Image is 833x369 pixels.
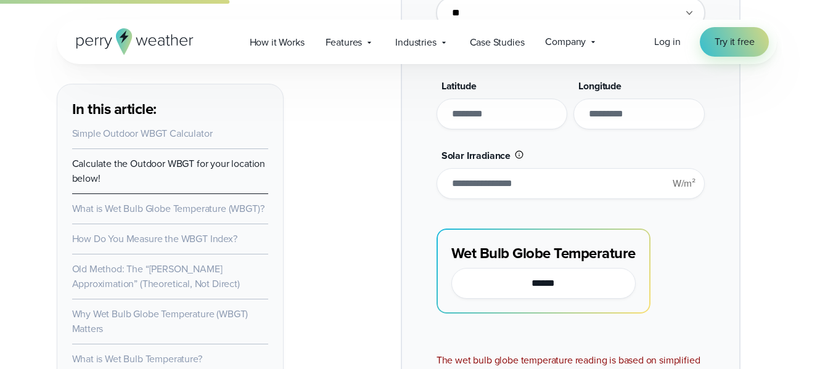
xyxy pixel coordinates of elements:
a: Log in [654,34,680,49]
a: What is Wet Bulb Temperature? [72,352,202,366]
h3: In this article: [72,99,268,119]
a: How Do You Measure the WBGT Index? [72,232,237,246]
span: How it Works [250,35,305,50]
a: Case Studies [459,30,535,55]
a: How it Works [239,30,315,55]
a: Simple Outdoor WBGT Calculator [72,126,213,140]
a: Calculate the Outdoor WBGT for your location below! [72,156,266,185]
span: Features [326,35,363,50]
span: Case Studies [470,35,525,50]
a: Why Wet Bulb Globe Temperature (WBGT) Matters [72,307,248,336]
span: Latitude [441,79,477,93]
span: Company [545,34,586,49]
span: Longitude [578,79,621,93]
a: Try it free [700,27,769,57]
span: Industries [395,35,436,50]
a: What is Wet Bulb Globe Temperature (WBGT)? [72,201,265,216]
span: Try it free [715,34,754,49]
a: Old Method: The “[PERSON_NAME] Approximation” (Theoretical, Not Direct) [72,262,240,291]
span: Solar Irradiance [441,148,511,163]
